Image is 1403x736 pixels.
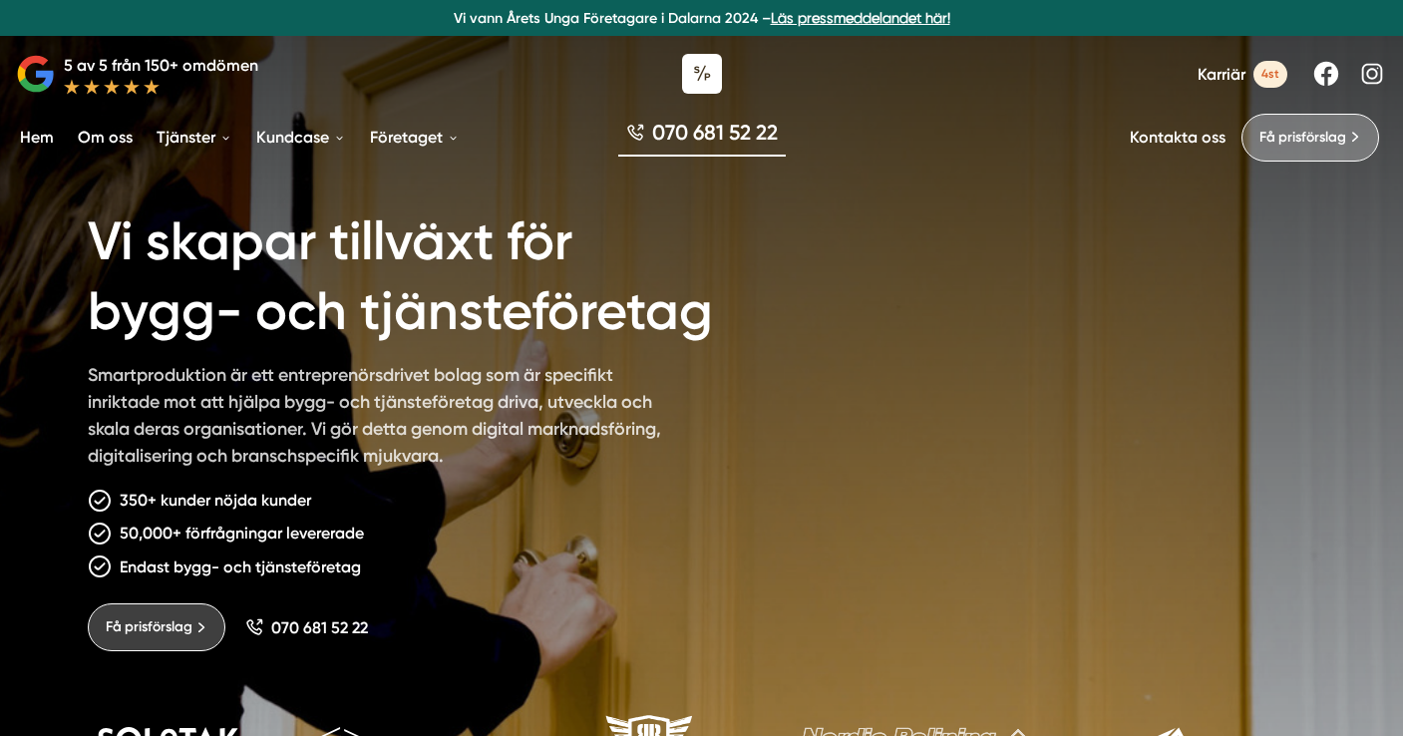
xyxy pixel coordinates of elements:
span: Få prisförslag [1259,127,1346,149]
a: Få prisförslag [88,603,225,651]
span: 070 681 52 22 [652,118,778,147]
a: Tjänster [153,112,236,163]
span: 070 681 52 22 [271,618,368,637]
a: Kundcase [252,112,350,163]
span: Karriär [1198,65,1245,84]
a: Läs pressmeddelandet här! [771,10,950,26]
a: Kontakta oss [1130,128,1226,147]
p: 350+ kunder nöjda kunder [120,488,311,513]
a: Om oss [74,112,137,163]
span: 4st [1253,61,1287,88]
a: Karriär 4st [1198,61,1287,88]
h1: Vi skapar tillväxt för bygg- och tjänsteföretag [88,184,785,362]
a: Företaget [366,112,464,163]
a: 070 681 52 22 [245,618,368,637]
span: Få prisförslag [106,616,192,638]
p: 5 av 5 från 150+ omdömen [64,53,258,78]
p: Endast bygg- och tjänsteföretag [120,554,361,579]
a: Få prisförslag [1241,114,1379,162]
a: Hem [16,112,58,163]
p: 50,000+ förfrågningar levererade [120,521,364,546]
a: 070 681 52 22 [618,118,786,157]
p: Vi vann Årets Unga Företagare i Dalarna 2024 – [8,8,1395,28]
p: Smartproduktion är ett entreprenörsdrivet bolag som är specifikt inriktade mot att hjälpa bygg- o... [88,362,662,478]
